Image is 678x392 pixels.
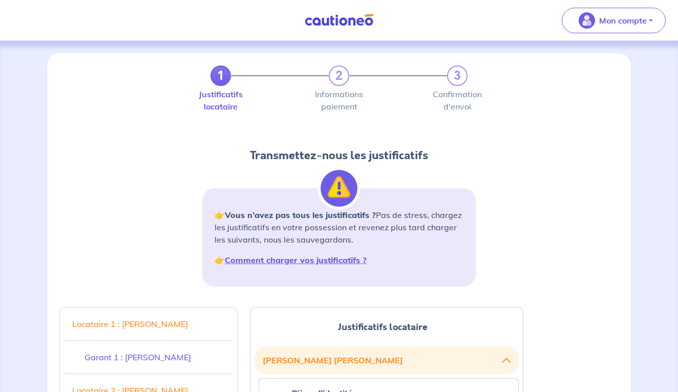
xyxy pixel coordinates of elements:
[329,90,349,111] label: Informations paiement
[215,209,463,246] p: 👉 Pas de stress, chargez les justificatifs en votre possession et revenez plus tard charger les s...
[579,12,595,29] img: illu_account_valid_menu.svg
[225,210,376,220] strong: Vous n’avez pas tous les justificatifs ?
[225,255,367,265] a: Comment charger vos justificatifs ?
[215,254,463,266] p: 👉
[210,66,231,86] a: 1
[338,320,428,334] span: Justificatifs locataire
[64,310,233,338] a: Locataire 1 : [PERSON_NAME]
[64,343,233,372] a: Garant 1 : [PERSON_NAME]
[599,14,647,27] p: Mon compte
[301,14,377,27] img: Cautioneo
[202,147,476,164] h2: Transmettez-nous les justificatifs
[210,90,231,111] label: Justificatifs locataire
[321,170,357,207] img: illu_alert.svg
[447,90,468,111] label: Confirmation d'envoi
[263,351,511,370] button: [PERSON_NAME] [PERSON_NAME]
[562,8,666,33] button: illu_account_valid_menu.svgMon compte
